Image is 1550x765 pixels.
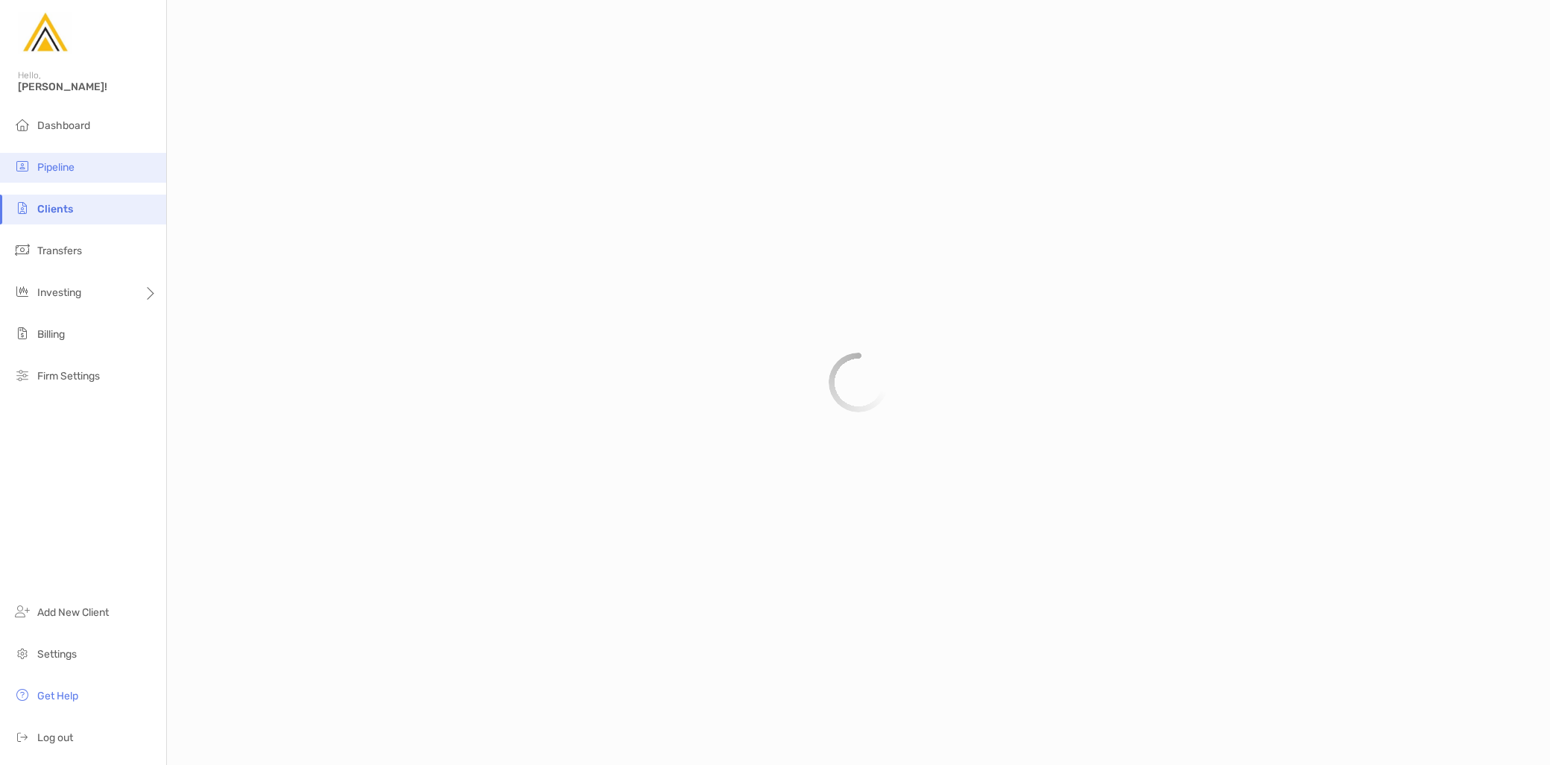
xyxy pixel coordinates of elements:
img: add_new_client icon [13,602,31,620]
span: Settings [37,648,77,661]
img: clients icon [13,199,31,217]
span: Log out [37,731,73,744]
span: Pipeline [37,161,75,174]
img: get-help icon [13,686,31,704]
span: [PERSON_NAME]! [18,81,157,93]
img: billing icon [13,324,31,342]
span: Firm Settings [37,370,100,382]
span: Get Help [37,690,78,702]
img: investing icon [13,283,31,300]
img: dashboard icon [13,116,31,133]
span: Add New Client [37,606,109,619]
span: Billing [37,328,65,341]
img: transfers icon [13,241,31,259]
img: logout icon [13,728,31,746]
span: Investing [37,286,81,299]
span: Dashboard [37,119,90,132]
img: firm-settings icon [13,366,31,384]
img: Zoe Logo [18,6,72,60]
span: Transfers [37,245,82,257]
img: settings icon [13,644,31,662]
img: pipeline icon [13,157,31,175]
span: Clients [37,203,73,215]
